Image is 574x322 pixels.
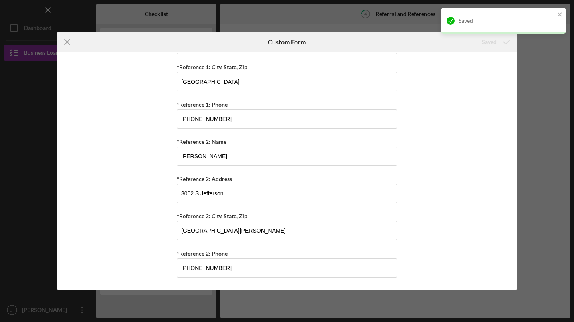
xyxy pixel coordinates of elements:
div: Saved [482,34,497,50]
label: *Reference 2: Phone [177,250,228,257]
label: *Reference 1: Phone [177,101,228,108]
button: close [557,11,563,19]
div: Saved [459,18,555,24]
label: *Reference 2: Name [177,138,226,145]
button: Saved [474,34,517,50]
h6: Custom Form [268,38,306,46]
label: *Reference 2: Address [177,175,232,182]
label: *Reference 1: City, State, Zip [177,64,247,70]
label: *Reference 2: City, State, Zip [177,213,247,219]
